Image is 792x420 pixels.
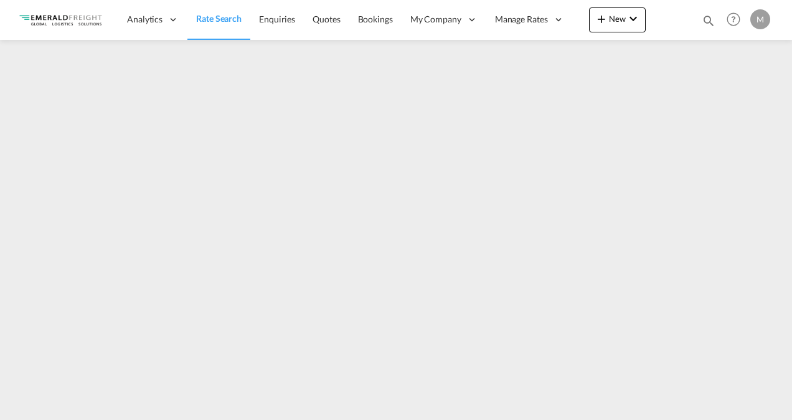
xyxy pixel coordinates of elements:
[589,7,646,32] button: icon-plus 400-fgNewicon-chevron-down
[196,13,242,24] span: Rate Search
[723,9,750,31] div: Help
[750,9,770,29] div: M
[626,11,641,26] md-icon: icon-chevron-down
[702,14,715,27] md-icon: icon-magnify
[495,13,548,26] span: Manage Rates
[313,14,340,24] span: Quotes
[259,14,295,24] span: Enquiries
[594,14,641,24] span: New
[358,14,393,24] span: Bookings
[594,11,609,26] md-icon: icon-plus 400-fg
[410,13,461,26] span: My Company
[127,13,163,26] span: Analytics
[19,6,103,34] img: c4318bc049f311eda2ff698fe6a37287.png
[702,14,715,32] div: icon-magnify
[723,9,744,30] span: Help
